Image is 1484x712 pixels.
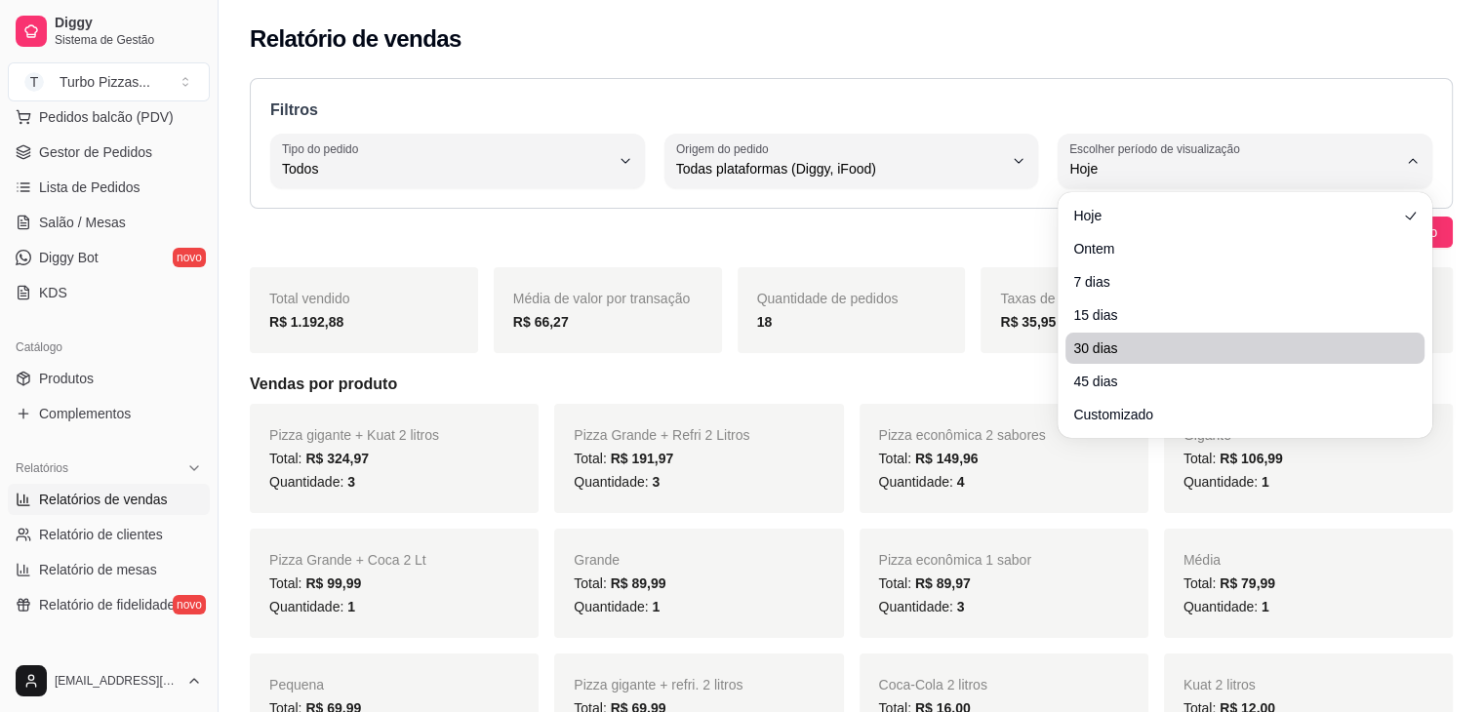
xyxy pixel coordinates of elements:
[39,213,126,232] span: Salão / Mesas
[574,677,742,692] span: Pizza gigante + refri. 2 litros
[611,575,666,591] span: R$ 89,99
[39,178,140,197] span: Lista de Pedidos
[39,107,174,127] span: Pedidos balcão (PDV)
[915,575,971,591] span: R$ 89,97
[574,575,665,591] span: Total:
[270,99,1432,122] p: Filtros
[574,427,749,443] span: Pizza Grande + Refri 2 Litros
[879,599,965,614] span: Quantidade:
[55,673,179,689] span: [EMAIL_ADDRESS][DOMAIN_NAME]
[574,451,673,466] span: Total:
[1183,575,1275,591] span: Total:
[269,575,361,591] span: Total:
[1183,677,1256,692] span: Kuat 2 litros
[879,552,1031,568] span: Pizza econômica 1 sabor
[269,291,350,306] span: Total vendido
[879,451,979,466] span: Total:
[16,460,68,476] span: Relatórios
[39,560,157,579] span: Relatório de mesas
[55,15,202,32] span: Diggy
[269,427,439,443] span: Pizza gigante + Kuat 2 litros
[1073,305,1397,325] span: 15 dias
[957,474,965,490] span: 4
[8,332,210,363] div: Catálogo
[269,552,426,568] span: Pizza Grande + Coca 2 Lt
[1220,451,1283,466] span: R$ 106,99
[39,490,168,509] span: Relatórios de vendas
[513,291,690,306] span: Média de valor por transação
[269,314,343,330] strong: R$ 1.192,88
[957,599,965,614] span: 3
[879,474,965,490] span: Quantidade:
[879,575,971,591] span: Total:
[305,575,361,591] span: R$ 99,99
[250,373,1453,396] h5: Vendas por produto
[1183,474,1269,490] span: Quantidade:
[1073,206,1397,225] span: Hoje
[39,248,99,267] span: Diggy Bot
[39,595,175,614] span: Relatório de fidelidade
[1262,474,1269,490] span: 1
[1183,599,1269,614] span: Quantidade:
[1073,239,1397,258] span: Ontem
[55,32,202,48] span: Sistema de Gestão
[1183,552,1221,568] span: Média
[676,159,1004,178] span: Todas plataformas (Diggy, iFood)
[1073,338,1397,358] span: 30 dias
[347,474,355,490] span: 3
[305,451,369,466] span: R$ 324,97
[269,451,369,466] span: Total:
[282,140,365,157] label: Tipo do pedido
[347,599,355,614] span: 1
[676,140,775,157] label: Origem do pedido
[39,525,163,544] span: Relatório de clientes
[24,72,44,92] span: T
[915,451,979,466] span: R$ 149,96
[652,474,660,490] span: 3
[879,427,1046,443] span: Pizza econômica 2 sabores
[39,142,152,162] span: Gestor de Pedidos
[513,314,569,330] strong: R$ 66,27
[1000,314,1056,330] strong: R$ 35,95
[574,599,660,614] span: Quantidade:
[1262,599,1269,614] span: 1
[574,474,660,490] span: Quantidade:
[1073,405,1397,424] span: Customizado
[1069,140,1246,157] label: Escolher período de visualização
[269,474,355,490] span: Quantidade:
[1073,372,1397,391] span: 45 dias
[1000,291,1104,306] span: Taxas de entrega
[8,62,210,101] button: Select a team
[1183,451,1283,466] span: Total:
[1073,272,1397,292] span: 7 dias
[39,283,67,302] span: KDS
[282,159,610,178] span: Todos
[60,72,150,92] div: Turbo Pizzas ...
[39,369,94,388] span: Produtos
[269,599,355,614] span: Quantidade:
[269,677,324,692] span: Pequena
[8,644,210,675] div: Gerenciar
[250,23,461,55] h2: Relatório de vendas
[652,599,660,614] span: 1
[1069,159,1397,178] span: Hoje
[574,552,620,568] span: Grande
[879,677,987,692] span: Coca-Cola 2 litros
[757,314,773,330] strong: 18
[1220,575,1275,591] span: R$ 79,99
[39,404,131,423] span: Complementos
[611,451,674,466] span: R$ 191,97
[757,291,899,306] span: Quantidade de pedidos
